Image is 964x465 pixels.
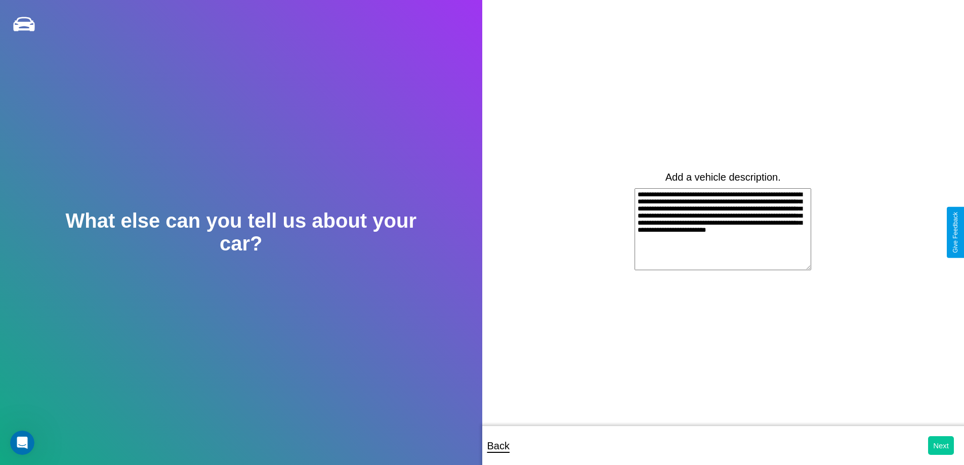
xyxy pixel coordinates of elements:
[665,172,781,183] label: Add a vehicle description.
[487,437,510,455] p: Back
[48,209,434,255] h2: What else can you tell us about your car?
[952,212,959,253] div: Give Feedback
[928,436,954,455] button: Next
[10,431,34,455] iframe: Intercom live chat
